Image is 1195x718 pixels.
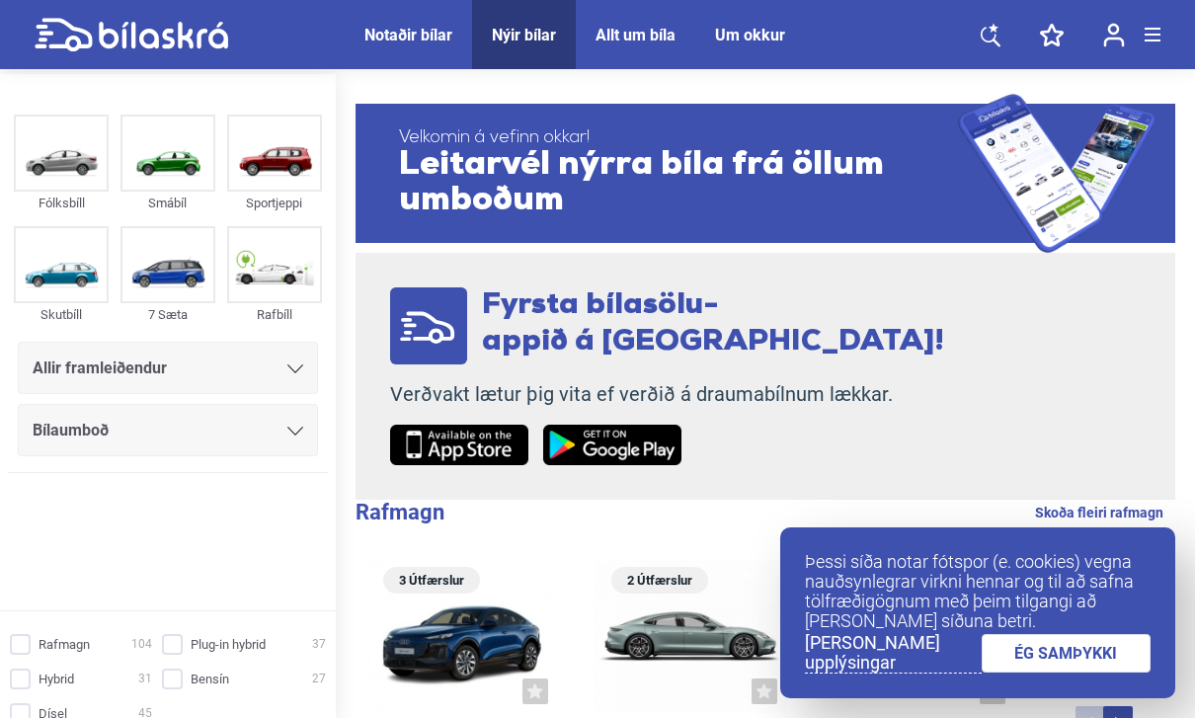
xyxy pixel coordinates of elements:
[596,26,676,44] a: Allt um bíla
[33,355,167,382] span: Allir framleiðendur
[14,192,109,214] div: Fólksbíll
[482,290,944,358] span: Fyrsta bílasölu- appið á [GEOGRAPHIC_DATA]!
[356,500,444,524] b: Rafmagn
[621,567,698,594] span: 2 Útfærslur
[982,634,1152,673] a: ÉG SAMÞYKKI
[312,669,326,689] span: 27
[138,669,152,689] span: 31
[227,303,322,326] div: Rafbíll
[356,94,1175,253] a: Velkomin á vefinn okkar!Leitarvél nýrra bíla frá öllum umboðum
[1103,23,1125,47] img: user-login.svg
[492,26,556,44] a: Nýir bílar
[227,192,322,214] div: Sportjeppi
[120,192,215,214] div: Smábíl
[14,303,109,326] div: Skutbíll
[399,128,958,148] span: Velkomin á vefinn okkar!
[39,669,74,689] span: Hybrid
[33,417,109,444] span: Bílaumboð
[390,382,944,407] p: Verðvakt lætur þig vita ef verðið á draumabílnum lækkar.
[805,633,982,674] a: [PERSON_NAME] upplýsingar
[399,148,958,219] span: Leitarvél nýrra bíla frá öllum umboðum
[120,303,215,326] div: 7 Sæta
[1035,500,1163,525] a: Skoða fleiri rafmagn
[805,552,1151,631] p: Þessi síða notar fótspor (e. cookies) vegna nauðsynlegrar virkni hennar og til að safna tölfræðig...
[364,26,452,44] a: Notaðir bílar
[191,634,266,655] span: Plug-in hybrid
[39,634,90,655] span: Rafmagn
[191,669,229,689] span: Bensín
[131,634,152,655] span: 104
[393,567,470,594] span: 3 Útfærslur
[715,26,785,44] a: Um okkur
[312,634,326,655] span: 37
